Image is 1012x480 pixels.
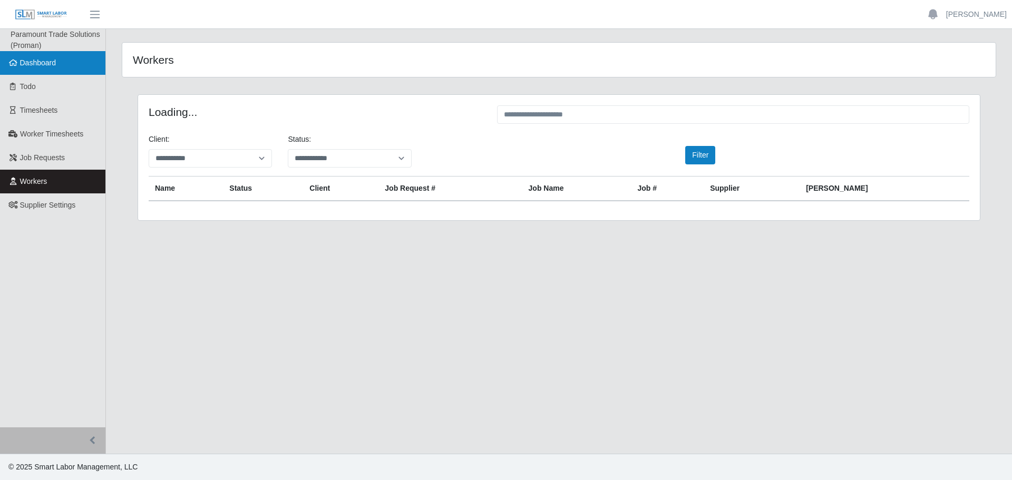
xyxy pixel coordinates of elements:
[685,146,715,164] button: Filter
[704,177,800,201] th: Supplier
[20,82,36,91] span: Todo
[20,130,83,138] span: Worker Timesheets
[15,9,67,21] img: SLM Logo
[800,177,969,201] th: [PERSON_NAME]
[149,105,481,119] h4: Loading...
[522,177,631,201] th: Job Name
[20,153,65,162] span: Job Requests
[20,201,76,209] span: Supplier Settings
[631,177,704,201] th: Job #
[223,177,303,201] th: Status
[11,30,100,50] span: Paramount Trade Solutions (Proman)
[8,463,138,471] span: © 2025 Smart Labor Management, LLC
[946,9,1007,20] a: [PERSON_NAME]
[303,177,378,201] th: Client
[149,177,223,201] th: Name
[20,106,58,114] span: Timesheets
[288,134,311,145] label: Status:
[378,177,522,201] th: Job Request #
[20,58,56,67] span: Dashboard
[20,177,47,185] span: Workers
[149,134,170,145] label: Client:
[133,53,479,66] h4: Workers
